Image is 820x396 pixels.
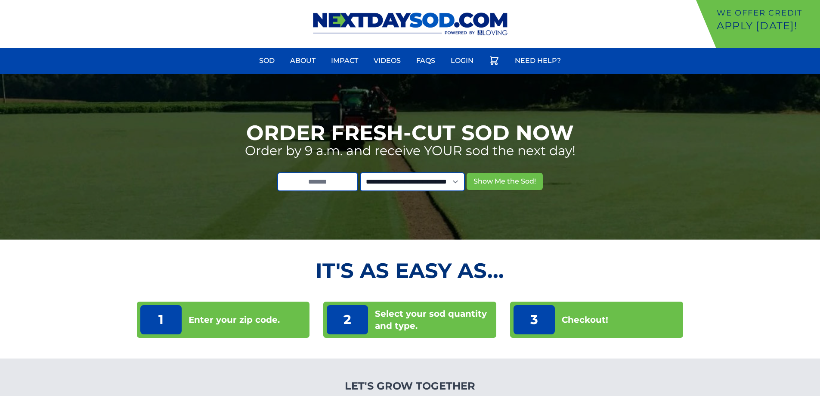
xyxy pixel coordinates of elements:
h2: It's as Easy As... [137,260,684,281]
h4: Let's Grow Together [299,379,521,393]
p: 3 [514,305,555,334]
p: Order by 9 a.m. and receive YOUR sod the next day! [245,143,576,159]
p: Checkout! [562,314,608,326]
button: Show Me the Sod! [467,173,543,190]
p: We offer Credit [717,7,817,19]
p: 1 [140,305,182,334]
h1: Order Fresh-Cut Sod Now [246,122,574,143]
p: Enter your zip code. [189,314,280,326]
p: Apply [DATE]! [717,19,817,33]
a: Login [446,50,479,71]
a: Need Help? [510,50,566,71]
p: Select your sod quantity and type. [375,308,493,332]
p: 2 [327,305,368,334]
a: About [285,50,321,71]
a: FAQs [411,50,440,71]
a: Sod [254,50,280,71]
a: Impact [326,50,363,71]
a: Videos [368,50,406,71]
